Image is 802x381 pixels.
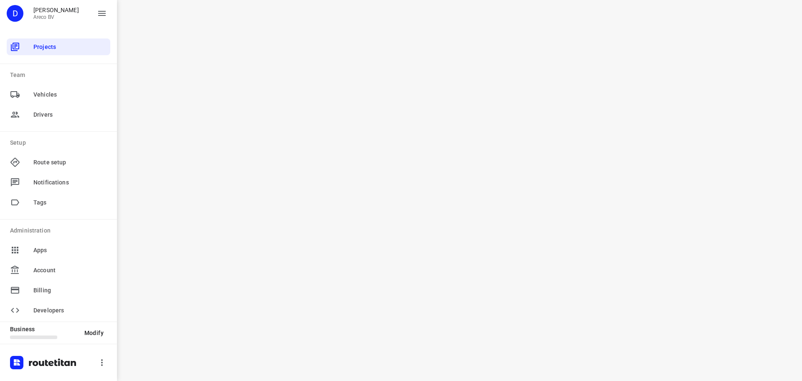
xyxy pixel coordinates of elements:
[7,86,110,103] div: Vehicles
[10,326,78,332] p: Business
[33,90,107,99] span: Vehicles
[33,306,107,315] span: Developers
[33,286,107,295] span: Billing
[10,71,110,79] p: Team
[7,262,110,279] div: Account
[7,194,110,211] div: Tags
[7,38,110,55] div: Projects
[7,154,110,171] div: Route setup
[33,158,107,167] span: Route setup
[33,198,107,207] span: Tags
[10,226,110,235] p: Administration
[84,330,104,336] span: Modify
[78,325,110,340] button: Modify
[7,106,110,123] div: Drivers
[7,282,110,299] div: Billing
[10,138,110,147] p: Setup
[7,5,23,22] div: D
[33,110,107,119] span: Drivers
[33,246,107,255] span: Apps
[7,242,110,258] div: Apps
[33,178,107,187] span: Notifications
[7,174,110,191] div: Notifications
[33,43,107,51] span: Projects
[7,302,110,319] div: Developers
[33,14,79,20] p: Areco BV
[33,7,79,13] p: Didier Evrard
[33,266,107,275] span: Account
